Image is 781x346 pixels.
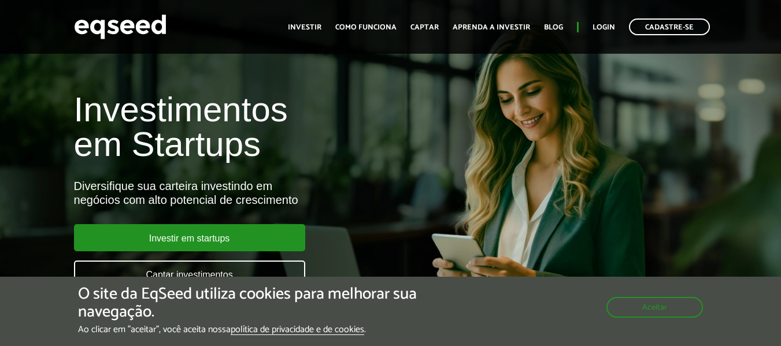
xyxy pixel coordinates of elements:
[335,24,397,31] a: Como funciona
[544,24,563,31] a: Blog
[74,224,305,251] a: Investir em startups
[410,24,439,31] a: Captar
[74,179,447,207] div: Diversifique sua carteira investindo em negócios com alto potencial de crescimento
[74,12,166,42] img: EqSeed
[629,18,710,35] a: Cadastre-se
[78,285,453,321] h5: O site da EqSeed utiliza cookies para melhorar sua navegação.
[288,24,321,31] a: Investir
[593,24,615,31] a: Login
[606,297,703,318] button: Aceitar
[231,325,364,335] a: política de privacidade e de cookies
[74,261,305,288] a: Captar investimentos
[78,324,453,335] p: Ao clicar em "aceitar", você aceita nossa .
[453,24,530,31] a: Aprenda a investir
[74,92,447,162] h1: Investimentos em Startups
